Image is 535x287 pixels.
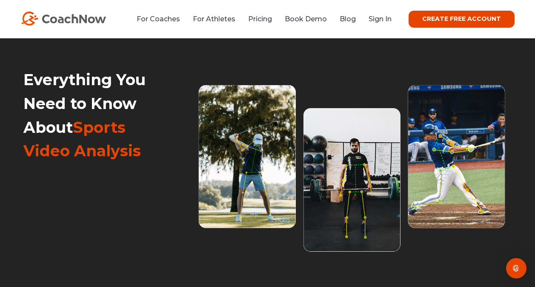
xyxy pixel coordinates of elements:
a: For Athletes [193,15,235,23]
a: Book Demo [285,15,327,23]
a: Pricing [248,15,272,23]
a: For Coaches [137,15,180,23]
img: CoachNow Logo [21,11,106,26]
a: Sign In [369,15,392,23]
a: Blog [340,15,356,23]
a: CREATE FREE ACCOUNT [409,11,515,28]
h1: Everything You Need to Know About [23,68,175,163]
img: Images showing various athletes in action using coachnow's annotation and video analysis tools [192,68,512,268]
span: Sports Video Analysis [23,118,141,161]
div: Open Intercom Messenger [506,258,526,278]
